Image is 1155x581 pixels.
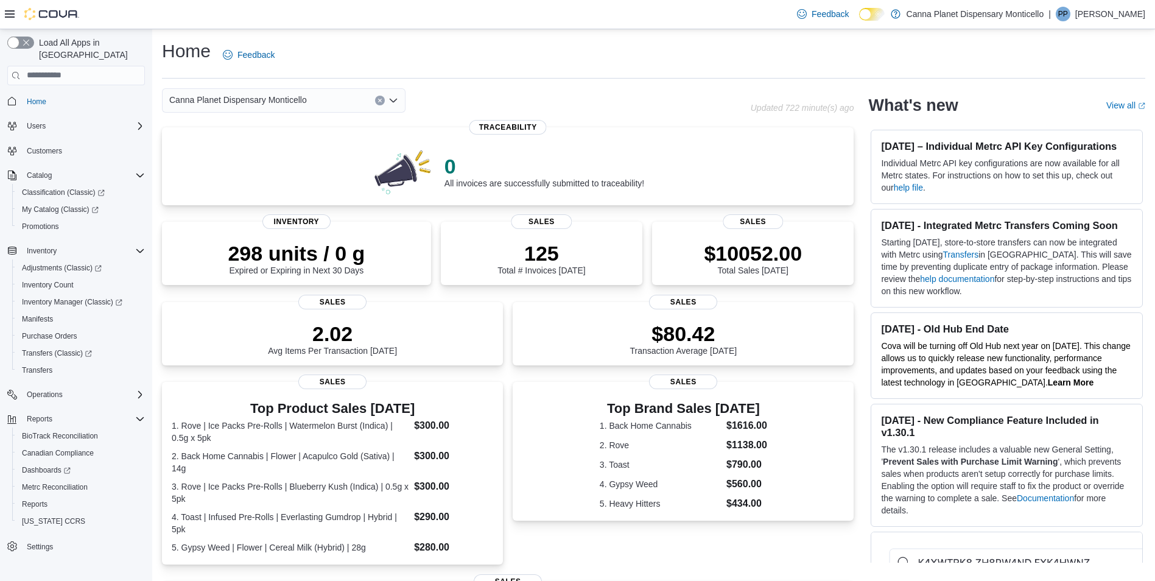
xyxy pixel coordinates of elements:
input: Dark Mode [859,8,885,21]
dd: $280.00 [414,540,493,555]
span: Inventory [27,246,57,256]
span: Sales [649,295,717,309]
a: Classification (Classic) [17,185,110,200]
p: Updated 722 minute(s) ago [751,103,854,113]
span: Promotions [17,219,145,234]
dt: 1. Rove | Ice Packs Pre-Rolls | Watermelon Burst (Indica) | 0.5g x 5pk [172,420,409,444]
span: Classification (Classic) [17,185,145,200]
span: BioTrack Reconciliation [17,429,145,443]
span: Operations [27,390,63,400]
a: Adjustments (Classic) [12,259,150,276]
span: Transfers [17,363,145,378]
button: Catalog [2,167,150,184]
p: [PERSON_NAME] [1075,7,1145,21]
span: [US_STATE] CCRS [22,516,85,526]
span: Settings [27,542,53,552]
span: Purchase Orders [22,331,77,341]
a: Transfers [17,363,57,378]
a: Manifests [17,312,58,326]
a: Inventory Manager (Classic) [17,295,127,309]
a: Dashboards [12,462,150,479]
a: Home [22,94,51,109]
button: Manifests [12,311,150,328]
span: BioTrack Reconciliation [22,431,98,441]
button: [US_STATE] CCRS [12,513,150,530]
span: Inventory Count [17,278,145,292]
span: Adjustments (Classic) [22,263,102,273]
button: Canadian Compliance [12,445,150,462]
a: Canadian Compliance [17,446,99,460]
h3: Top Brand Sales [DATE] [600,401,767,416]
dt: 5. Heavy Hitters [600,498,721,510]
a: Transfers [943,250,979,259]
a: Promotions [17,219,64,234]
span: Load All Apps in [GEOGRAPHIC_DATA] [34,37,145,61]
span: Sales [723,214,783,229]
p: $10052.00 [704,241,802,266]
span: Operations [22,387,145,402]
a: Inventory Count [17,278,79,292]
a: Feedback [218,43,279,67]
p: Individual Metrc API key configurations are now available for all Metrc states. For instructions ... [881,157,1132,194]
span: Inventory Manager (Classic) [22,297,122,307]
button: Inventory [22,244,61,258]
dt: 1. Back Home Cannabis [600,420,721,432]
dt: 2. Rove [600,439,721,451]
dt: 5. Gypsy Weed | Flower | Cereal Milk (Hybrid) | 28g [172,541,409,554]
img: 0 [371,147,435,195]
button: Customers [2,142,150,160]
span: Inventory Count [22,280,74,290]
dt: 4. Gypsy Weed [600,478,721,490]
span: Users [27,121,46,131]
span: Reports [22,499,47,509]
span: Sales [649,375,717,389]
button: Promotions [12,218,150,235]
button: BioTrack Reconciliation [12,428,150,445]
span: Canadian Compliance [22,448,94,458]
svg: External link [1138,102,1145,110]
button: Catalog [22,168,57,183]
p: 125 [497,241,585,266]
span: Traceability [469,120,547,135]
button: Open list of options [388,96,398,105]
span: Washington CCRS [17,514,145,529]
a: Metrc Reconciliation [17,480,93,495]
button: Purchase Orders [12,328,150,345]
span: Feedback [237,49,275,61]
span: Reports [17,497,145,512]
span: Manifests [17,312,145,326]
button: Users [22,119,51,133]
span: Reports [22,412,145,426]
span: Home [22,94,145,109]
button: Transfers [12,362,150,379]
span: PP [1058,7,1068,21]
span: Canna Planet Dispensary Monticello [169,93,307,107]
div: Total Sales [DATE] [704,241,802,275]
dt: 3. Toast [600,459,721,471]
button: Reports [12,496,150,513]
dd: $560.00 [726,477,767,491]
span: Metrc Reconciliation [22,482,88,492]
h3: Top Product Sales [DATE] [172,401,493,416]
span: Metrc Reconciliation [17,480,145,495]
span: Purchase Orders [17,329,145,343]
dt: 4. Toast | Infused Pre-Rolls | Everlasting Gumdrop | Hybrid | 5pk [172,511,409,535]
span: My Catalog (Classic) [17,202,145,217]
h3: [DATE] - New Compliance Feature Included in v1.30.1 [881,414,1132,438]
p: Canna Planet Dispensary Monticello [907,7,1044,21]
span: Settings [22,538,145,554]
div: Expired or Expiring in Next 30 Days [228,241,365,275]
p: | [1048,7,1051,21]
dd: $300.00 [414,449,493,463]
dd: $1138.00 [726,438,767,452]
button: Operations [22,387,68,402]
span: Cova will be turning off Old Hub next year on [DATE]. This change allows us to quickly release ne... [881,341,1130,387]
dd: $300.00 [414,418,493,433]
a: Settings [22,540,58,554]
span: Inventory Manager (Classic) [17,295,145,309]
div: Avg Items Per Transaction [DATE] [268,322,397,356]
button: Inventory [2,242,150,259]
a: My Catalog (Classic) [12,201,150,218]
strong: Learn More [1048,378,1094,387]
span: Feedback [812,8,849,20]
